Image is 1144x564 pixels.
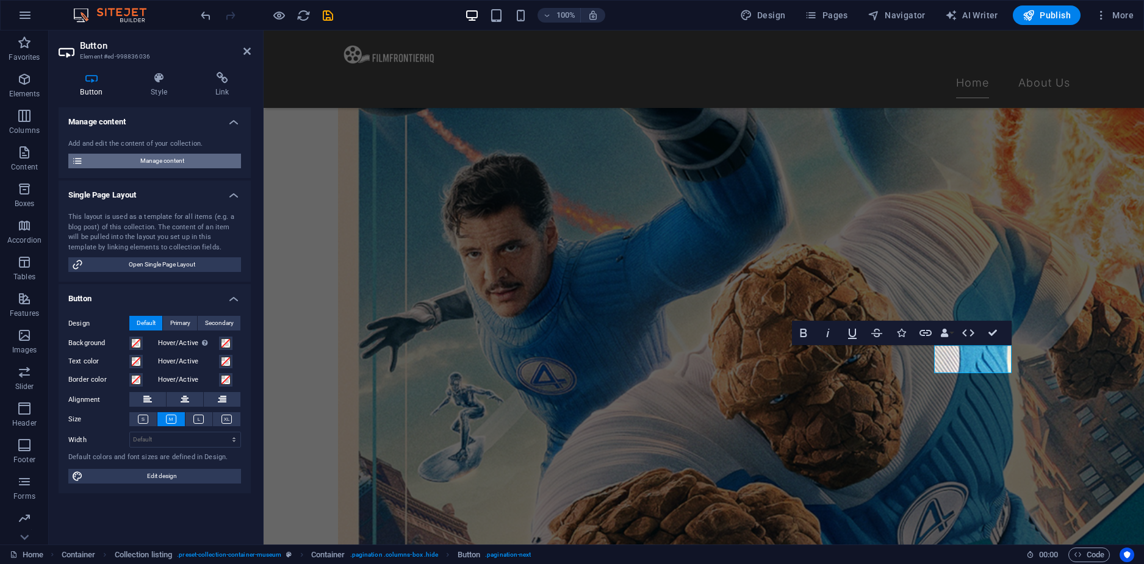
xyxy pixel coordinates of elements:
[9,89,40,99] p: Elements
[13,455,35,465] p: Footer
[792,321,815,345] button: Bold (Ctrl+B)
[177,548,281,562] span: . preset-collection-container-museum
[914,321,937,345] button: Link
[129,316,162,330] button: Default
[68,437,129,443] label: Width
[868,9,926,21] span: Navigator
[68,393,129,407] label: Alignment
[62,548,531,562] nav: breadcrumb
[320,8,335,23] button: save
[198,8,213,23] button: undo
[286,551,292,558] i: This element is a customizable preset
[735,5,791,25] button: Design
[205,316,234,330] span: Secondary
[158,354,219,369] label: Hover/Active
[198,316,240,330] button: Secondary
[59,107,251,129] h4: Manage content
[800,5,852,25] button: Pages
[816,321,840,345] button: Italic (Ctrl+I)
[68,336,129,351] label: Background
[940,5,1003,25] button: AI Writer
[321,9,335,23] i: Save (Ctrl+S)
[350,548,439,562] span: . pagination .columns-box .hide
[87,469,237,484] span: Edit design
[68,469,241,484] button: Edit design
[556,8,575,23] h6: 100%
[588,10,599,21] i: On resize automatically adjust zoom level to fit chosen device.
[863,5,930,25] button: Navigator
[68,316,129,331] label: Design
[170,316,190,330] span: Primary
[11,162,38,172] p: Content
[68,412,129,427] label: Size
[80,51,226,62] h3: Element #ed-998836036
[1026,548,1059,562] h6: Session time
[957,321,980,345] button: HTML
[163,316,197,330] button: Primary
[15,382,34,391] p: Slider
[1013,5,1081,25] button: Publish
[115,548,173,562] span: Click to select. Double-click to edit
[87,257,237,272] span: Open Single Page Layout
[80,40,251,51] h2: Button
[1090,5,1139,25] button: More
[59,284,251,306] h4: Button
[7,235,41,245] p: Accordion
[62,548,96,562] span: Click to select. Double-click to edit
[1120,548,1134,562] button: Usercentrics
[13,491,35,501] p: Forms
[1074,548,1104,562] span: Code
[68,257,241,272] button: Open Single Page Layout
[10,309,39,318] p: Features
[59,72,129,98] h4: Button
[158,373,219,387] label: Hover/Active
[865,321,888,345] button: Strikethrough
[13,272,35,282] p: Tables
[137,316,156,330] span: Default
[12,418,37,428] p: Header
[938,321,955,345] button: Data Bindings
[981,321,1004,345] button: Confirm (Ctrl+⏎)
[1023,9,1071,21] span: Publish
[458,548,481,562] span: Click to select. Double-click to edit
[805,9,847,21] span: Pages
[59,180,251,202] h4: Single Page Layout
[68,212,241,252] div: This layout is used as a template for all items (e.g. a blog post) of this collection. The conten...
[1048,550,1049,559] span: :
[9,126,40,135] p: Columns
[272,8,286,23] button: Click here to leave preview mode and continue editing
[193,72,251,98] h4: Link
[87,154,237,168] span: Manage content
[12,345,37,355] p: Images
[15,199,35,209] p: Boxes
[199,9,213,23] i: Undo: Delete elements (Ctrl+Z)
[740,9,786,21] span: Design
[538,8,581,23] button: 100%
[1095,9,1134,21] span: More
[945,9,998,21] span: AI Writer
[70,8,162,23] img: Editor Logo
[129,72,194,98] h4: Style
[1068,548,1110,562] button: Code
[68,354,129,369] label: Text color
[9,52,40,62] p: Favorites
[7,528,41,538] p: Marketing
[735,5,791,25] div: Design (Ctrl+Alt+Y)
[485,548,531,562] span: . pagination-next
[296,8,311,23] button: reload
[158,336,219,351] label: Hover/Active
[311,548,345,562] span: Click to select. Double-click to edit
[297,9,311,23] i: Reload page
[890,321,913,345] button: Icons
[841,321,864,345] button: Underline (Ctrl+U)
[68,373,129,387] label: Border color
[10,548,43,562] a: Click to cancel selection. Double-click to open Pages
[68,139,241,149] div: Add and edit the content of your collection.
[68,154,241,168] button: Manage content
[68,452,241,463] div: Default colors and font sizes are defined in Design.
[1039,548,1058,562] span: 00 00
